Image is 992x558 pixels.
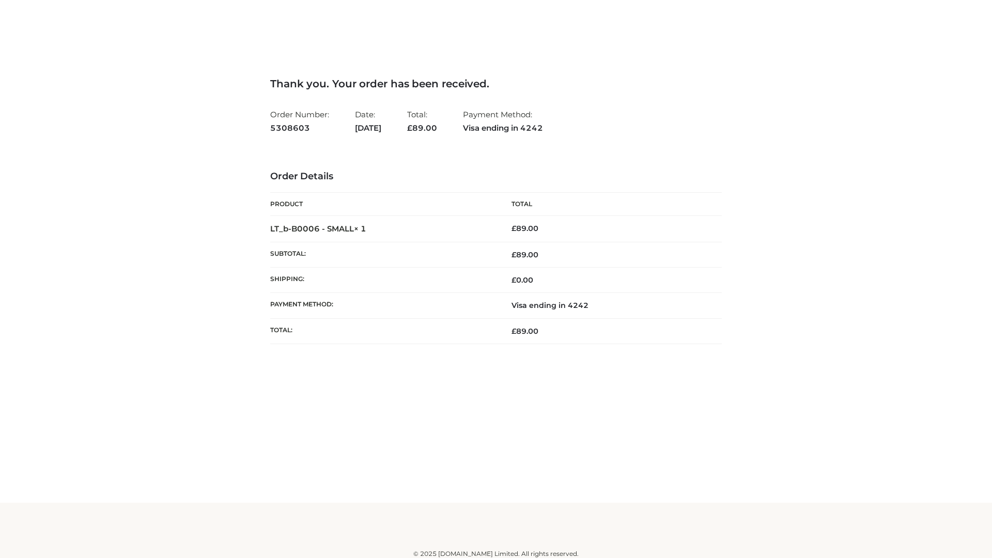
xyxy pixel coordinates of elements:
td: Visa ending in 4242 [496,293,722,318]
bdi: 0.00 [512,275,533,285]
strong: Visa ending in 4242 [463,121,543,135]
h3: Order Details [270,171,722,182]
th: Total: [270,318,496,344]
span: 89.00 [407,123,437,133]
th: Product [270,193,496,216]
li: Date: [355,105,381,137]
li: Order Number: [270,105,329,137]
h3: Thank you. Your order has been received. [270,78,722,90]
th: Subtotal: [270,242,496,267]
span: £ [512,250,516,259]
th: Shipping: [270,268,496,293]
span: 89.00 [512,250,538,259]
span: £ [512,224,516,233]
span: £ [407,123,412,133]
strong: × 1 [354,224,366,234]
span: £ [512,275,516,285]
th: Total [496,193,722,216]
th: Payment method: [270,293,496,318]
bdi: 89.00 [512,224,538,233]
strong: 5308603 [270,121,329,135]
strong: [DATE] [355,121,381,135]
strong: LT_b-B0006 - SMALL [270,224,366,234]
li: Payment Method: [463,105,543,137]
span: £ [512,327,516,336]
span: 89.00 [512,327,538,336]
li: Total: [407,105,437,137]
